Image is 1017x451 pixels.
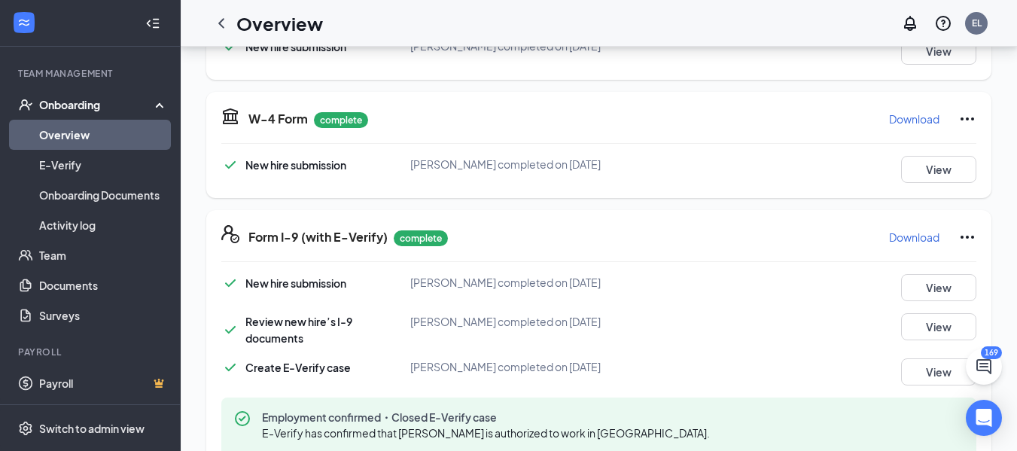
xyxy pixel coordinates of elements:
svg: Collapse [145,16,160,31]
svg: Notifications [901,14,919,32]
a: Onboarding Documents [39,180,168,210]
p: complete [394,230,448,246]
svg: Checkmark [221,38,239,56]
svg: UserCheck [18,97,33,112]
span: Review new hire’s I-9 documents [245,315,352,345]
h5: Form I-9 (with E-Verify) [248,229,388,245]
span: E-Verify has confirmed that [PERSON_NAME] is authorized to work in [GEOGRAPHIC_DATA]. [262,426,710,440]
svg: Checkmark [221,321,239,339]
span: Employment confirmed・Closed E-Verify case [262,410,716,425]
a: E-Verify [39,150,168,180]
a: Team [39,240,168,270]
div: Team Management [18,67,165,80]
div: 169 [981,346,1002,359]
p: complete [314,112,368,128]
button: Download [888,225,940,249]
a: Surveys [39,300,168,331]
span: Create E-Verify case [245,361,351,374]
span: New hire submission [245,158,346,172]
svg: Checkmark [221,156,239,174]
button: Download [888,107,940,131]
svg: Checkmark [221,274,239,292]
p: Download [889,111,939,126]
button: View [901,274,976,301]
svg: Ellipses [958,228,976,246]
span: [PERSON_NAME] completed on [DATE] [410,276,601,289]
a: Activity log [39,210,168,240]
div: Open Intercom Messenger [966,400,1002,436]
button: View [901,358,976,385]
a: Overview [39,120,168,150]
svg: WorkstreamLogo [17,15,32,30]
svg: Checkmark [221,358,239,376]
span: [PERSON_NAME] completed on [DATE] [410,360,601,373]
svg: ChatActive [975,358,993,376]
h5: W-4 Form [248,111,308,127]
svg: FormI9EVerifyIcon [221,225,239,243]
svg: TaxGovernmentIcon [221,107,239,125]
span: [PERSON_NAME] completed on [DATE] [410,315,601,328]
button: ChatActive [966,349,1002,385]
svg: QuestionInfo [934,14,952,32]
span: New hire submission [245,40,346,53]
button: View [901,313,976,340]
div: EL [972,17,982,29]
h1: Overview [236,11,323,36]
svg: CheckmarkCircle [233,410,251,428]
span: New hire submission [245,276,346,290]
svg: Ellipses [958,110,976,128]
a: Documents [39,270,168,300]
span: [PERSON_NAME] completed on [DATE] [410,157,601,171]
div: Switch to admin view [39,421,145,436]
button: View [901,156,976,183]
p: Download [889,230,939,245]
button: View [901,38,976,65]
a: PayrollCrown [39,368,168,398]
svg: Settings [18,421,33,436]
div: Payroll [18,346,165,358]
svg: ChevronLeft [212,14,230,32]
div: Onboarding [39,97,155,112]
